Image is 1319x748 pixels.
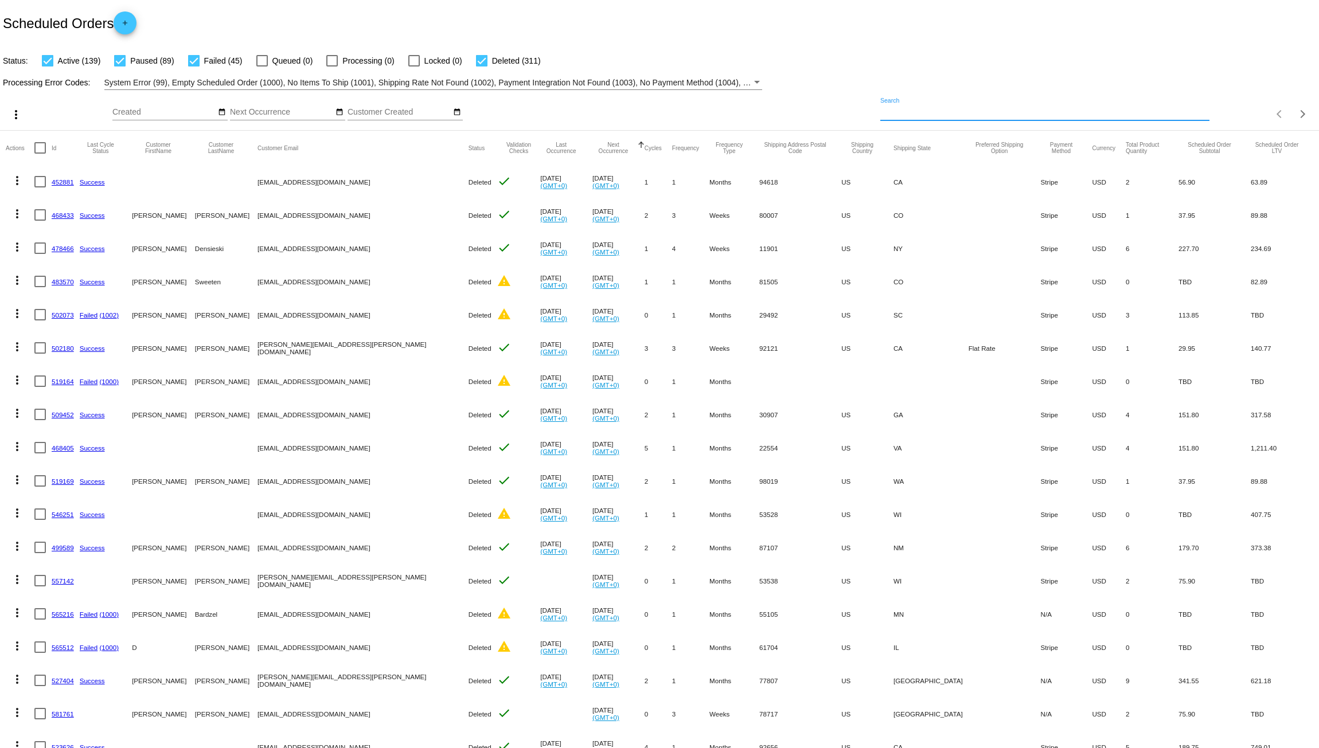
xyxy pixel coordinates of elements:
button: Change sorting for PreferredShippingOption [969,142,1031,154]
mat-cell: 3 [672,198,709,232]
mat-cell: 227.70 [1178,232,1251,265]
a: 502180 [52,344,74,352]
mat-cell: TBD [1251,298,1313,331]
button: Change sorting for CustomerLastName [195,142,247,154]
mat-cell: [DATE] [592,597,645,630]
mat-cell: US [841,564,893,597]
mat-cell: TBD [1251,564,1313,597]
mat-cell: 80007 [759,198,841,232]
mat-cell: 98019 [759,464,841,498]
mat-cell: Stripe [1041,498,1092,531]
mat-cell: [EMAIL_ADDRESS][DOMAIN_NAME] [257,232,469,265]
button: Change sorting for Cycles [645,144,662,151]
mat-icon: more_vert [10,539,24,553]
mat-cell: 1 [672,298,709,331]
mat-cell: [EMAIL_ADDRESS][DOMAIN_NAME] [257,198,469,232]
a: Success [80,544,105,551]
a: Success [80,511,105,518]
mat-cell: 179.70 [1178,531,1251,564]
mat-cell: Months [709,531,759,564]
mat-cell: [EMAIL_ADDRESS][DOMAIN_NAME] [257,431,469,464]
mat-cell: Weeks [709,331,759,365]
mat-cell: 234.69 [1251,232,1313,265]
input: Customer Created [348,108,451,117]
mat-cell: Weeks [709,232,759,265]
mat-cell: [EMAIL_ADDRESS][DOMAIN_NAME] [257,365,469,398]
mat-cell: [PERSON_NAME] [195,298,257,331]
mat-cell: Months [709,398,759,431]
mat-cell: 1 [672,365,709,398]
mat-cell: 2 [645,398,672,431]
mat-cell: 2 [645,198,672,232]
a: Success [80,411,105,418]
mat-cell: Stripe [1041,531,1092,564]
mat-cell: [DATE] [592,431,645,464]
mat-cell: [PERSON_NAME][EMAIL_ADDRESS][PERSON_NAME][DOMAIN_NAME] [257,331,469,365]
mat-cell: 63.89 [1251,165,1313,198]
input: Created [112,108,216,117]
a: (GMT+0) [592,182,619,189]
mat-cell: 1 [672,564,709,597]
mat-cell: [DATE] [540,198,592,232]
mat-cell: US [841,331,893,365]
mat-cell: Months [709,365,759,398]
button: Change sorting for Subtotal [1178,142,1240,154]
mat-cell: [DATE] [540,331,592,365]
mat-cell: [DATE] [540,464,592,498]
a: (1002) [100,311,119,319]
a: (GMT+0) [592,514,619,522]
mat-cell: 3 [672,331,709,365]
mat-cell: 22554 [759,431,841,464]
a: (GMT+0) [540,514,567,522]
a: Failed [80,311,98,319]
mat-cell: Months [709,431,759,464]
a: Success [80,278,105,285]
mat-cell: [DATE] [592,165,645,198]
mat-cell: Months [709,464,759,498]
mat-cell: 5 [645,431,672,464]
mat-cell: 6 [1126,232,1178,265]
mat-cell: 2 [1126,564,1178,597]
mat-icon: more_vert [10,307,24,320]
mat-cell: CO [893,198,969,232]
button: Change sorting for ShippingCountry [841,142,883,154]
a: Success [80,444,105,452]
a: (GMT+0) [540,281,567,289]
a: (GMT+0) [592,547,619,555]
mat-cell: SC [893,298,969,331]
mat-cell: Stripe [1041,265,1092,298]
mat-cell: 3 [1126,298,1178,331]
mat-cell: 56.90 [1178,165,1251,198]
a: (GMT+0) [540,381,567,389]
mat-cell: 0 [645,298,672,331]
mat-cell: 92121 [759,331,841,365]
mat-cell: [DATE] [592,464,645,498]
mat-cell: 1 [672,398,709,431]
mat-cell: CO [893,265,969,298]
mat-cell: 1 [1126,331,1178,365]
button: Change sorting for NextOccurrenceUtc [592,142,634,154]
mat-cell: 1 [645,265,672,298]
mat-cell: 1 [645,165,672,198]
a: 499589 [52,544,74,551]
mat-cell: [EMAIL_ADDRESS][DOMAIN_NAME] [257,265,469,298]
mat-cell: CA [893,165,969,198]
a: Failed [80,378,98,385]
button: Change sorting for LifetimeValue [1251,142,1303,154]
mat-cell: 37.95 [1178,198,1251,232]
mat-icon: more_vert [10,406,24,420]
mat-cell: 1 [672,498,709,531]
mat-cell: 82.89 [1251,265,1313,298]
mat-cell: [PERSON_NAME][EMAIL_ADDRESS][PERSON_NAME][DOMAIN_NAME] [257,564,469,597]
a: (GMT+0) [592,348,619,355]
mat-cell: 1 [672,431,709,464]
mat-cell: 4 [672,232,709,265]
mat-cell: [PERSON_NAME] [195,365,257,398]
mat-cell: Stripe [1041,431,1092,464]
mat-cell: Stripe [1041,165,1092,198]
mat-cell: Stripe [1041,232,1092,265]
mat-cell: [PERSON_NAME] [195,331,257,365]
mat-cell: 53538 [759,564,841,597]
mat-cell: [EMAIL_ADDRESS][DOMAIN_NAME] [257,464,469,498]
button: Change sorting for Status [469,144,485,151]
